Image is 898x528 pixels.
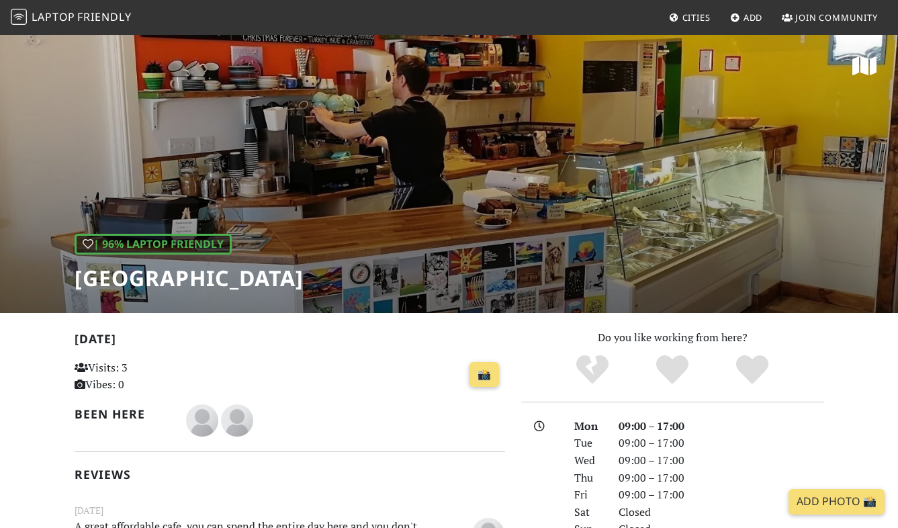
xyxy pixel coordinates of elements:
[566,435,611,452] div: Tue
[682,11,711,24] span: Cities
[521,329,824,347] p: Do you like working from here?
[611,435,832,452] div: 09:00 – 17:00
[75,407,170,421] h2: Been here
[75,359,208,394] p: Visits: 3 Vibes: 0
[77,9,131,24] span: Friendly
[11,6,132,30] a: LaptopFriendly LaptopFriendly
[75,265,304,291] h1: [GEOGRAPHIC_DATA]
[11,9,27,25] img: LaptopFriendly
[566,418,611,435] div: Mon
[611,504,832,521] div: Closed
[789,489,885,515] a: Add Photo 📸
[186,412,221,427] span: Andrew Micklethwaite
[712,353,792,387] div: Definitely!
[186,404,218,437] img: blank-535327c66bd565773addf3077783bbfce4b00ec00e9fd257753287c682c7fa38.png
[553,353,633,387] div: No
[566,504,611,521] div: Sat
[469,362,499,388] a: 📸
[75,468,505,482] h2: Reviews
[566,470,611,487] div: Thu
[221,412,253,427] span: L J
[611,470,832,487] div: 09:00 – 17:00
[725,5,768,30] a: Add
[611,418,832,435] div: 09:00 – 17:00
[795,11,878,24] span: Join Community
[611,452,832,470] div: 09:00 – 17:00
[776,5,883,30] a: Join Community
[32,9,75,24] span: Laptop
[633,353,713,387] div: Yes
[611,486,832,504] div: 09:00 – 17:00
[66,503,513,518] small: [DATE]
[744,11,763,24] span: Add
[566,452,611,470] div: Wed
[566,486,611,504] div: Fri
[221,404,253,437] img: blank-535327c66bd565773addf3077783bbfce4b00ec00e9fd257753287c682c7fa38.png
[664,5,716,30] a: Cities
[75,234,232,255] div: | 96% Laptop Friendly
[75,332,505,351] h2: [DATE]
